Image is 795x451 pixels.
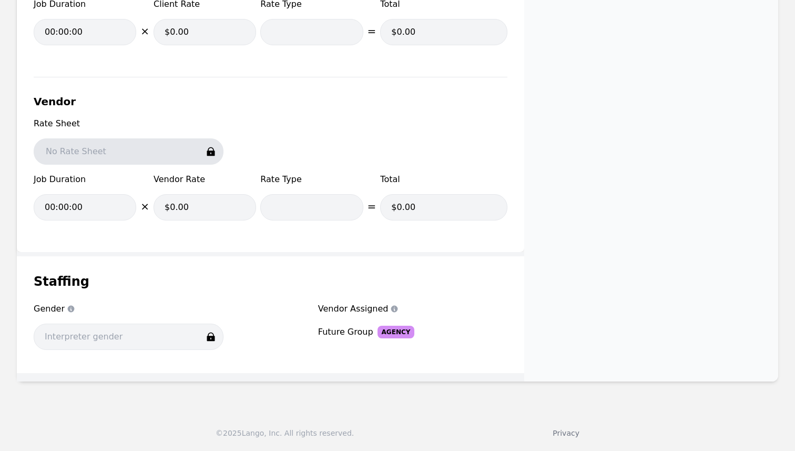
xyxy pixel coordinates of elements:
[140,24,149,38] span: ×
[34,95,76,108] span: Vendor
[154,173,256,186] span: Vendor Rate
[378,326,415,338] span: Agency
[380,19,507,45] input: $
[368,199,376,214] span: =
[34,324,223,350] input: Interpreter gender
[216,428,354,438] div: © 2025 Lango, Inc. All rights reserved.
[34,273,507,290] h1: Staffing
[260,173,363,186] span: Rate Type
[368,24,376,38] span: =
[34,173,136,186] span: Job Duration
[140,199,149,214] span: ×
[380,194,507,221] input: $
[34,117,223,130] span: Rate Sheet
[553,429,579,437] a: Privacy
[318,303,508,315] span: Vendor Assigned
[318,326,373,338] div: Future Group
[34,303,223,315] span: Gender
[380,173,507,186] span: Total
